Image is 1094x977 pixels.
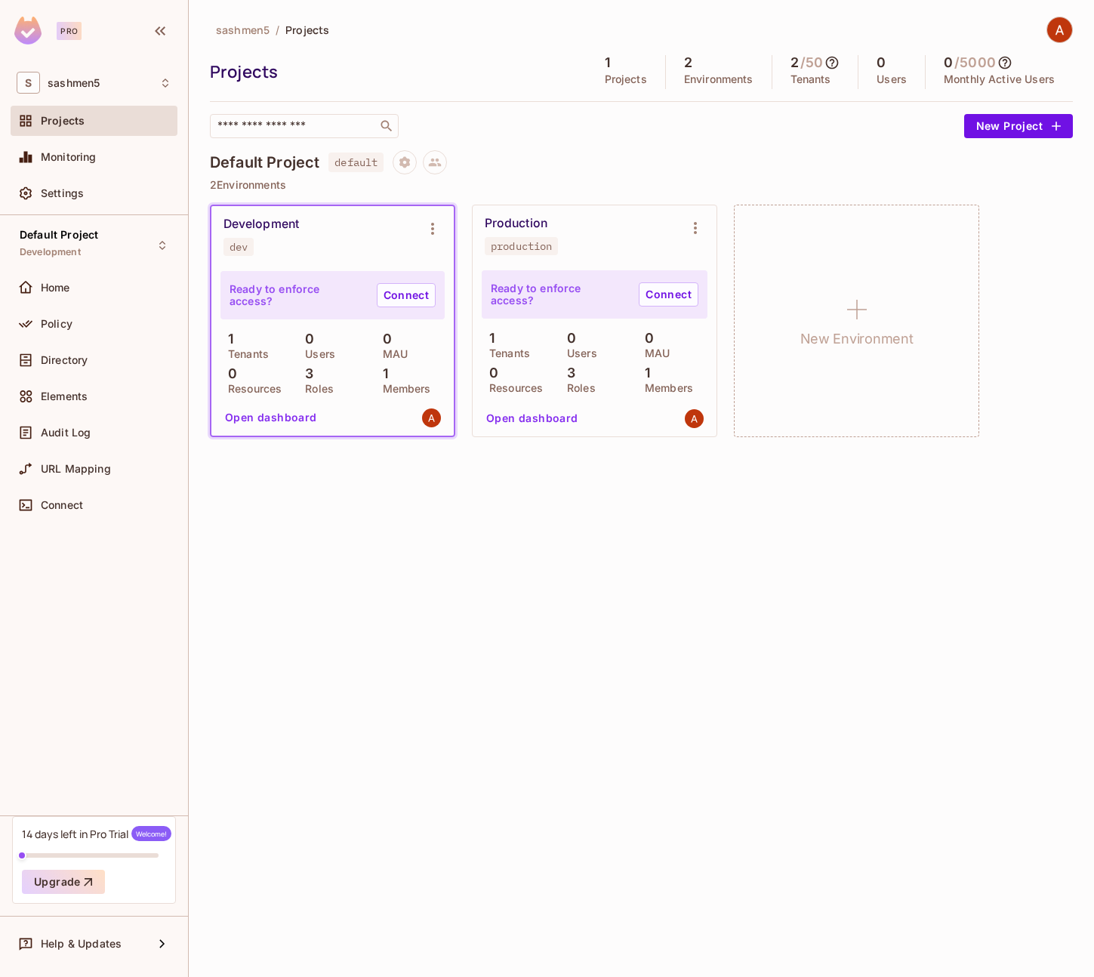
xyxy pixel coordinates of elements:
div: 14 days left in Pro Trial [22,826,171,841]
p: Environments [684,73,753,85]
img: sashmen5@gmail.com [422,408,441,427]
p: Users [877,73,907,85]
p: Resources [482,382,543,394]
h5: 0 [877,55,886,70]
p: 0 [375,331,392,347]
p: Ready to enforce access? [491,282,627,307]
p: MAU [637,347,670,359]
h5: 0 [944,55,953,70]
button: Upgrade [22,870,105,894]
a: Connect [377,283,436,307]
p: Tenants [482,347,530,359]
span: Elements [41,390,88,402]
p: Tenants [790,73,831,85]
p: Monthly Active Users [944,73,1055,85]
span: Connect [41,499,83,511]
span: Project settings [393,158,417,172]
span: Help & Updates [41,938,122,950]
div: production [491,240,552,252]
li: / [276,23,279,37]
h5: / 50 [800,55,823,70]
img: SReyMgAAAABJRU5ErkJggg== [14,17,42,45]
span: Home [41,282,70,294]
p: Roles [559,382,596,394]
p: Members [637,382,693,394]
p: 3 [297,366,313,381]
button: Environment settings [418,214,448,244]
span: Projects [41,115,85,127]
span: Directory [41,354,88,366]
p: 2 Environments [210,179,1073,191]
div: Pro [57,22,82,40]
img: Alexandr Mendelevych [1047,17,1072,42]
p: Roles [297,383,334,395]
span: Development [20,246,81,258]
button: New Project [964,114,1073,138]
p: 0 [482,365,498,381]
p: Users [559,347,597,359]
span: URL Mapping [41,463,111,475]
span: Audit Log [41,427,91,439]
p: 1 [220,331,233,347]
span: Workspace: sashmen5 [48,77,100,89]
p: MAU [375,348,408,360]
div: Development [223,217,299,232]
p: 0 [559,331,576,346]
button: Open dashboard [480,406,584,430]
p: 1 [637,365,650,381]
h1: New Environment [800,328,914,350]
h5: 1 [605,55,610,70]
span: Settings [41,187,84,199]
a: Connect [639,282,698,307]
div: Projects [210,60,579,83]
h4: Default Project [210,153,319,171]
p: Members [375,383,431,395]
div: dev [230,241,248,253]
p: Resources [220,383,282,395]
button: Open dashboard [219,405,323,430]
span: Policy [41,318,72,330]
img: sashmen5@gmail.com [685,409,704,428]
span: Default Project [20,229,98,241]
span: default [328,153,384,172]
button: Environment settings [680,213,710,243]
p: 0 [220,366,237,381]
span: sashmen5 [216,23,270,37]
p: Ready to enforce access? [230,283,365,307]
span: Projects [285,23,329,37]
h5: 2 [790,55,799,70]
p: Projects [605,73,647,85]
h5: 2 [684,55,692,70]
p: 0 [297,331,314,347]
div: Production [485,216,547,231]
p: 3 [559,365,575,381]
p: 1 [375,366,388,381]
span: S [17,72,40,94]
p: Users [297,348,335,360]
p: 0 [637,331,654,346]
p: 1 [482,331,495,346]
span: Monitoring [41,151,97,163]
span: Welcome! [131,826,171,841]
h5: / 5000 [954,55,996,70]
p: Tenants [220,348,269,360]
